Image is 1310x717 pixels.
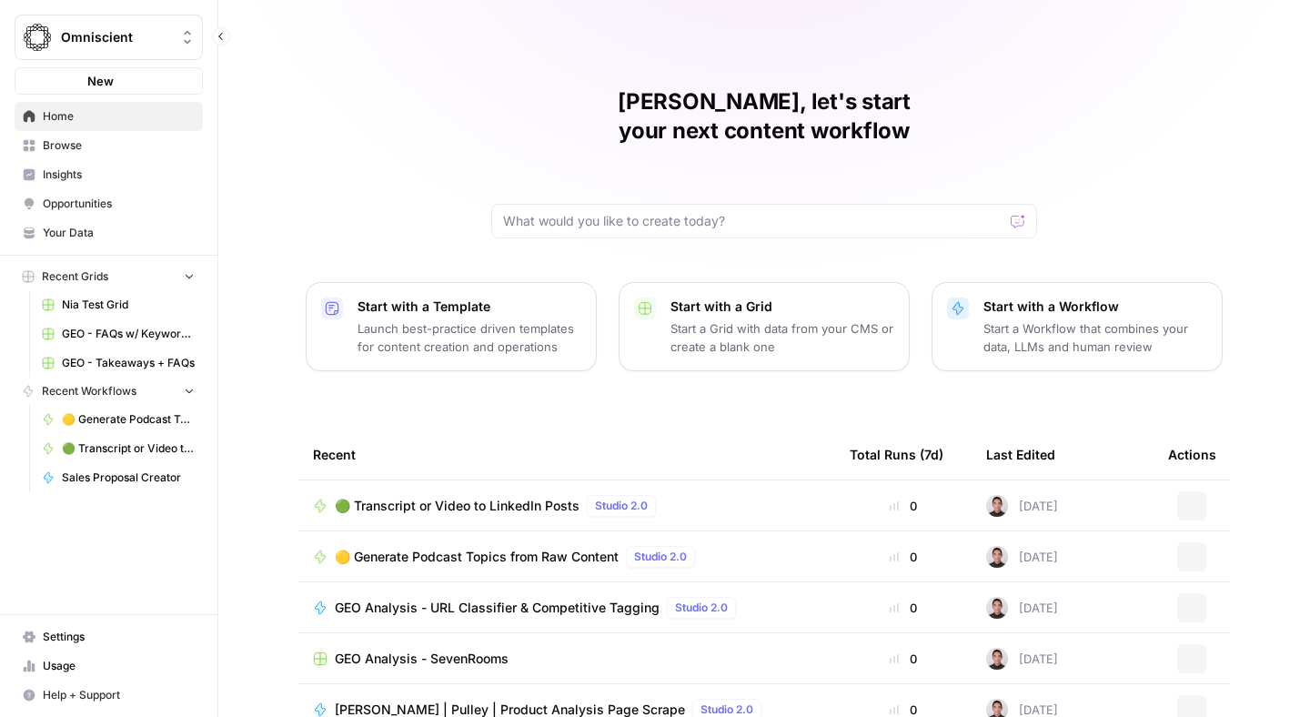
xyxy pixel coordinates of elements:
[503,212,1003,230] input: What would you like to create today?
[62,440,195,457] span: 🟢 Transcript or Video to LinkedIn Posts
[850,548,957,566] div: 0
[986,597,1008,619] img: ldca96x3fqk96iahrrd7hy2ionxa
[43,108,195,125] span: Home
[43,225,195,241] span: Your Data
[15,67,203,95] button: New
[986,429,1055,480] div: Last Edited
[15,189,203,218] a: Opportunities
[313,546,821,568] a: 🟡 Generate Podcast Topics from Raw ContentStudio 2.0
[313,597,821,619] a: GEO Analysis - URL Classifier & Competitive TaggingStudio 2.0
[670,298,894,316] p: Start with a Grid
[850,497,957,515] div: 0
[313,495,821,517] a: 🟢 Transcript or Video to LinkedIn PostsStudio 2.0
[15,651,203,681] a: Usage
[335,497,579,515] span: 🟢 Transcript or Video to LinkedIn Posts
[62,355,195,371] span: GEO - Takeaways + FAQs
[43,167,195,183] span: Insights
[61,28,171,46] span: Omniscient
[43,629,195,645] span: Settings
[986,597,1058,619] div: [DATE]
[634,549,687,565] span: Studio 2.0
[335,599,660,617] span: GEO Analysis - URL Classifier & Competitive Tagging
[34,319,203,348] a: GEO - FAQs w/ Keywords Grid
[306,282,597,371] button: Start with a TemplateLaunch best-practice driven templates for content creation and operations
[43,137,195,154] span: Browse
[986,648,1008,670] img: ldca96x3fqk96iahrrd7hy2ionxa
[313,429,821,480] div: Recent
[15,378,203,405] button: Recent Workflows
[34,348,203,378] a: GEO - Takeaways + FAQs
[850,599,957,617] div: 0
[313,650,821,668] a: GEO Analysis - SevenRooms
[595,498,648,514] span: Studio 2.0
[986,546,1008,568] img: ldca96x3fqk96iahrrd7hy2ionxa
[62,470,195,486] span: Sales Proposal Creator
[42,383,136,399] span: Recent Workflows
[15,622,203,651] a: Settings
[42,268,108,285] span: Recent Grids
[21,21,54,54] img: Omniscient Logo
[986,495,1058,517] div: [DATE]
[986,648,1058,670] div: [DATE]
[986,546,1058,568] div: [DATE]
[15,681,203,710] button: Help + Support
[619,282,910,371] button: Start with a GridStart a Grid with data from your CMS or create a blank one
[15,218,203,247] a: Your Data
[43,196,195,212] span: Opportunities
[850,429,943,480] div: Total Runs (7d)
[358,319,581,356] p: Launch best-practice driven templates for content creation and operations
[983,298,1207,316] p: Start with a Workflow
[358,298,581,316] p: Start with a Template
[15,131,203,160] a: Browse
[491,87,1037,146] h1: [PERSON_NAME], let's start your next content workflow
[932,282,1223,371] button: Start with a WorkflowStart a Workflow that combines your data, LLMs and human review
[335,548,619,566] span: 🟡 Generate Podcast Topics from Raw Content
[34,405,203,434] a: 🟡 Generate Podcast Topics from Raw Content
[15,15,203,60] button: Workspace: Omniscient
[34,290,203,319] a: Nia Test Grid
[1168,429,1216,480] div: Actions
[62,411,195,428] span: 🟡 Generate Podcast Topics from Raw Content
[87,72,114,90] span: New
[675,600,728,616] span: Studio 2.0
[62,297,195,313] span: Nia Test Grid
[335,650,509,668] span: GEO Analysis - SevenRooms
[983,319,1207,356] p: Start a Workflow that combines your data, LLMs and human review
[986,495,1008,517] img: ldca96x3fqk96iahrrd7hy2ionxa
[15,160,203,189] a: Insights
[850,650,957,668] div: 0
[43,658,195,674] span: Usage
[15,102,203,131] a: Home
[670,319,894,356] p: Start a Grid with data from your CMS or create a blank one
[34,434,203,463] a: 🟢 Transcript or Video to LinkedIn Posts
[15,263,203,290] button: Recent Grids
[43,687,195,703] span: Help + Support
[62,326,195,342] span: GEO - FAQs w/ Keywords Grid
[34,463,203,492] a: Sales Proposal Creator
